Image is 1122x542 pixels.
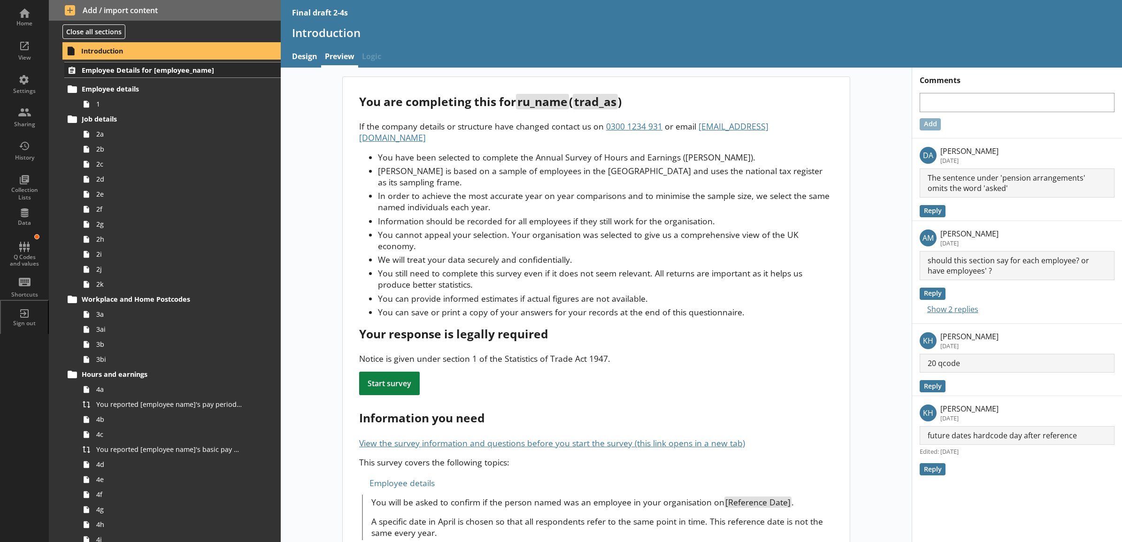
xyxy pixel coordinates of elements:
[359,457,833,468] p: This survey covers the following topics:
[359,410,833,426] div: Information you need
[79,397,280,412] a: You reported [employee name]'s pay period that included [Reference Date] to be [Untitled answer]....
[321,47,358,68] a: Preview
[79,487,280,502] a: 4f
[8,20,41,27] div: Home
[96,325,242,334] span: 3ai
[69,82,281,112] li: Employee details1
[96,520,242,529] span: 4h
[79,442,280,457] a: You reported [employee name]'s basic pay earned for work carried out in the pay period that inclu...
[64,43,281,58] a: Introduction
[359,475,833,490] div: Employee details
[940,342,999,350] p: [DATE]
[82,84,238,93] span: Employee details
[378,215,833,227] li: Information should be recorded for all employees if they still work for the organisation.
[371,496,833,508] p: You will be asked to confirm if the person named was an employee in your organisation on .
[920,303,978,316] button: Show 2 replies
[64,62,280,78] a: Employee Details for [employee_name]
[82,66,238,75] span: Employee Details for [employee_name]
[69,292,281,367] li: Workplace and Home Postcodes3a3ai3b3bi
[516,94,569,109] span: ru_name
[96,430,242,439] span: 4c
[378,254,833,265] li: We will treat your data securely and confidentially.
[96,205,242,214] span: 2f
[8,54,41,61] div: View
[69,112,281,292] li: Job details2a2b2c2d2e2f2g2h2i2j2k
[82,370,238,379] span: Hours and earnings
[79,172,280,187] a: 2d
[940,239,999,247] p: [DATE]
[79,247,280,262] a: 2i
[920,288,945,300] button: Reply
[8,186,41,201] div: Collection Lists
[96,175,242,183] span: 2d
[378,267,833,290] li: You still need to complete this survey even if it does not seem relevant. All returns are importa...
[96,475,242,484] span: 4e
[920,229,937,246] p: AM
[79,202,280,217] a: 2f
[64,367,280,382] a: Hours and earnings
[359,372,420,395] div: Start survey
[96,415,242,424] span: 4b
[79,127,280,142] a: 2a
[96,265,242,274] span: 2j
[82,115,238,123] span: Job details
[96,490,242,499] span: 4f
[79,217,280,232] a: 2g
[79,517,280,532] a: 4h
[79,457,280,472] a: 4d
[96,505,242,514] span: 4g
[79,352,280,367] a: 3bi
[79,97,280,112] a: 1
[724,496,792,508] span: [Reference Date]
[96,220,242,229] span: 2g
[96,355,242,364] span: 3bi
[96,250,242,259] span: 2i
[79,502,280,517] a: 4g
[378,293,833,304] li: You can provide informed estimates if actual figures are not available.
[912,68,1122,85] h1: Comments
[359,353,833,364] div: Notice is given under section 1 of the Statistics of Trade Act 1947.
[920,205,945,217] button: Reply
[8,219,41,227] div: Data
[8,254,41,267] div: Q Codes and values
[359,326,833,342] div: Your response is legally required
[82,295,238,304] span: Workplace and Home Postcodes
[96,445,242,454] span: You reported [employee name]'s basic pay earned for work carried out in the pay period that inclu...
[292,25,1111,40] h1: Introduction
[96,145,242,153] span: 2b
[79,232,280,247] a: 2h
[8,121,41,128] div: Sharing
[292,8,348,18] div: Final draft 2-4s
[920,380,945,392] button: Reply
[920,251,1114,280] p: should this section say for each employee? or have employees' ?
[940,414,999,422] p: [DATE]
[79,382,280,397] a: 4a
[920,447,1114,456] p: Edited: [DATE]
[65,5,265,15] span: Add / import content
[8,291,41,298] div: Shortcuts
[96,235,242,244] span: 2h
[920,426,1114,445] p: future dates hardcode day after reference
[940,156,999,165] p: [DATE]
[573,94,618,109] span: trad_as
[79,157,280,172] a: 2c
[96,310,242,319] span: 3a
[920,147,937,164] p: DA
[606,121,662,132] span: 0300 1234 931
[79,412,280,427] a: 4b
[920,463,945,475] button: Reply
[8,87,41,95] div: Settings
[79,142,280,157] a: 2b
[62,24,125,39] button: Close all sections
[79,472,280,487] a: 4e
[359,121,768,143] span: [EMAIL_ADDRESS][DOMAIN_NAME]
[96,460,242,469] span: 4d
[378,165,833,188] li: [PERSON_NAME] is based on a sample of employees in the [GEOGRAPHIC_DATA] and uses the national ta...
[378,152,833,163] li: You have been selected to complete the Annual Survey of Hours and Earnings ([PERSON_NAME]).
[96,160,242,168] span: 2c
[371,516,833,538] p: A specific date in April is chosen so that all respondents refer to the same point in time. This ...
[920,332,937,349] p: KH
[79,307,280,322] a: 3a
[96,190,242,198] span: 2e
[359,437,745,449] a: View the survey information and questions before you start the survey (this link opens in a new tab)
